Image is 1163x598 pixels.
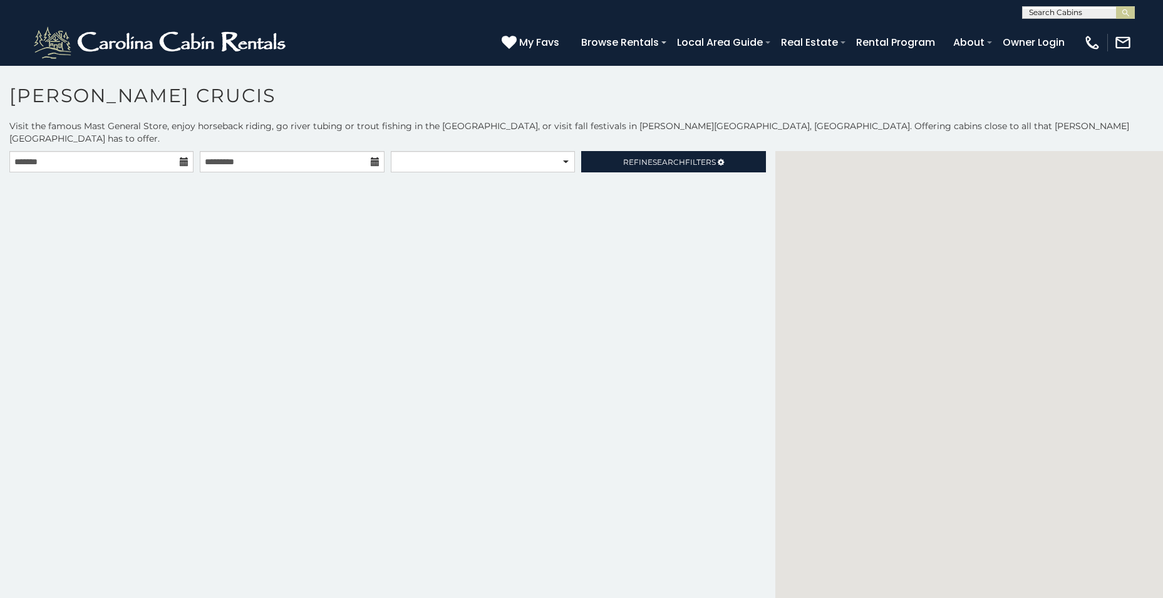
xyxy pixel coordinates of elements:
[502,34,562,51] a: My Favs
[653,157,685,167] span: Search
[623,157,716,167] span: Refine Filters
[519,34,559,50] span: My Favs
[850,31,941,53] a: Rental Program
[947,31,991,53] a: About
[581,151,765,172] a: RefineSearchFilters
[575,31,665,53] a: Browse Rentals
[31,24,291,61] img: White-1-2.png
[1083,34,1101,51] img: phone-regular-white.png
[671,31,769,53] a: Local Area Guide
[1114,34,1132,51] img: mail-regular-white.png
[775,31,844,53] a: Real Estate
[996,31,1071,53] a: Owner Login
